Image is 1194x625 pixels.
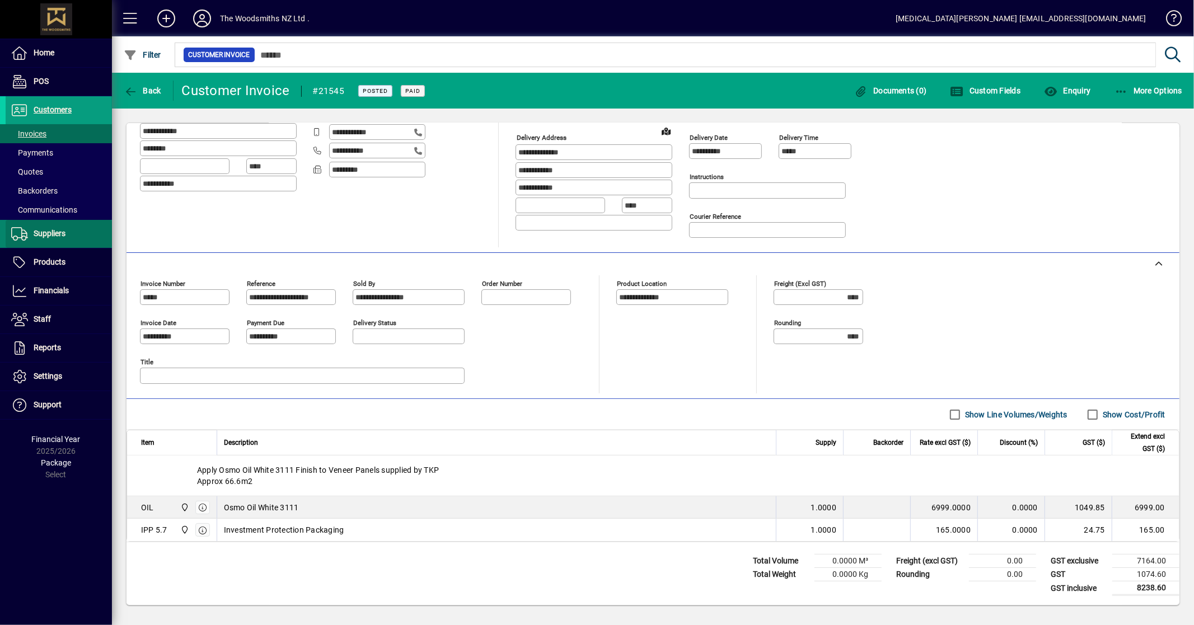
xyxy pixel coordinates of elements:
span: Enquiry [1044,86,1090,95]
td: 24.75 [1045,519,1112,541]
mat-label: Rounding [774,319,801,327]
mat-label: Delivery date [690,134,728,142]
div: [MEDICAL_DATA][PERSON_NAME] [EMAIL_ADDRESS][DOMAIN_NAME] [896,10,1146,27]
mat-label: Delivery status [353,319,396,327]
td: 1049.85 [1045,496,1112,519]
span: 1.0000 [811,524,837,535]
a: Invoices [6,124,112,143]
span: 1.0000 [811,502,837,513]
a: Settings [6,363,112,391]
a: View on map [657,122,675,140]
label: Show Line Volumes/Weights [963,409,1067,420]
a: Suppliers [6,220,112,248]
td: 0.0000 M³ [814,554,882,568]
mat-label: Courier Reference [690,213,741,220]
td: 0.0000 [977,496,1045,519]
span: Filter [124,50,161,59]
label: Show Cost/Profit [1101,409,1165,420]
mat-label: Delivery time [779,134,818,142]
td: Total Weight [747,568,814,581]
td: 165.00 [1112,519,1179,541]
mat-label: Sold by [353,280,375,288]
span: More Options [1115,86,1183,95]
mat-label: Reference [247,280,275,288]
span: Supply [816,436,836,449]
span: Customer Invoice [188,49,250,60]
span: Staff [34,314,51,323]
span: Description [224,436,258,449]
a: Staff [6,306,112,333]
span: Reports [34,343,61,352]
td: GST [1045,568,1112,581]
span: Payments [11,148,53,157]
span: Custom Fields [950,86,1021,95]
span: Settings [34,372,62,380]
td: 0.00 [969,568,1036,581]
a: Products [6,248,112,276]
span: Extend excl GST ($) [1119,430,1165,455]
mat-label: Title [141,358,153,366]
button: Custom Fields [948,81,1024,101]
app-page-header-button: Back [112,81,174,101]
td: Freight (excl GST) [891,554,969,568]
span: Paid [405,87,420,95]
span: Discount (%) [1000,436,1038,449]
div: OIL [141,502,154,513]
button: More Options [1112,81,1186,101]
span: Investment Protection Packaging [224,524,344,535]
span: Financials [34,286,69,295]
a: Backorders [6,181,112,200]
span: Backorder [873,436,903,449]
button: Filter [121,45,164,65]
td: 0.0000 [977,519,1045,541]
a: Financials [6,277,112,305]
a: Support [6,391,112,419]
td: GST inclusive [1045,581,1112,595]
span: Financial Year [32,435,81,444]
td: 6999.00 [1112,496,1179,519]
mat-label: Freight (excl GST) [774,280,826,288]
span: Item [141,436,154,449]
mat-label: Instructions [690,173,724,181]
span: POS [34,77,49,86]
span: The Woodsmiths [177,524,190,536]
td: 1074.60 [1112,568,1179,581]
td: Rounding [891,568,969,581]
span: GST ($) [1083,436,1105,449]
span: Rate excl GST ($) [920,436,971,449]
span: Backorders [11,186,58,195]
span: Customers [34,105,72,114]
a: Quotes [6,162,112,181]
span: Home [34,48,54,57]
mat-label: Invoice date [141,319,176,327]
span: The Woodsmiths [177,501,190,514]
span: Invoices [11,129,46,138]
button: Add [148,8,184,29]
td: 0.00 [969,554,1036,568]
div: 165.0000 [917,524,971,535]
span: Back [124,86,161,95]
a: Knowledge Base [1158,2,1180,39]
a: Reports [6,334,112,362]
td: 0.0000 Kg [814,568,882,581]
span: Package [41,458,71,467]
button: Documents (0) [851,81,930,101]
button: Back [121,81,164,101]
span: Documents (0) [854,86,927,95]
mat-label: Order number [482,280,522,288]
button: Enquiry [1041,81,1093,101]
div: #21545 [313,82,345,100]
div: The Woodsmiths NZ Ltd . [220,10,310,27]
div: 6999.0000 [917,502,971,513]
a: POS [6,68,112,96]
div: Apply Osmo Oil White 3111 Finish to Veneer Panels supplied by TKP Approx 66.6m2 [127,455,1179,496]
td: GST exclusive [1045,554,1112,568]
span: Communications [11,205,77,214]
mat-label: Invoice number [141,280,185,288]
mat-label: Product location [617,280,667,288]
a: Payments [6,143,112,162]
span: Support [34,400,62,409]
span: Osmo Oil White 3111 [224,502,299,513]
span: Suppliers [34,229,65,238]
td: 7164.00 [1112,554,1179,568]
